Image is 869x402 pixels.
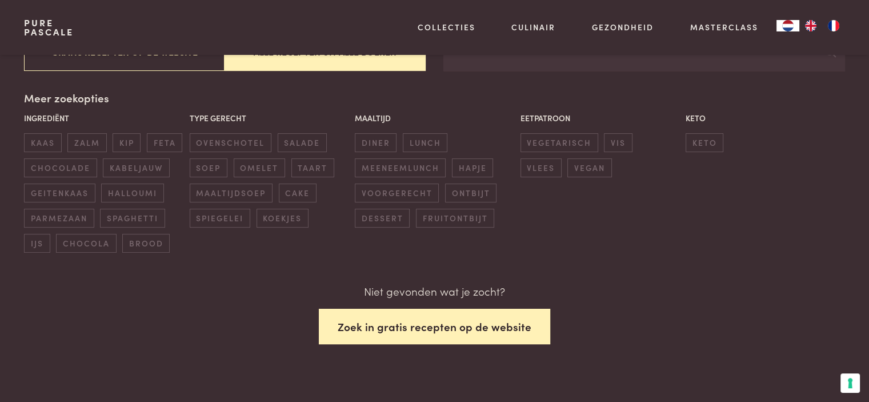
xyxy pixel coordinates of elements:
[101,184,163,202] span: halloumi
[520,112,680,124] p: Eetpatroon
[355,158,446,177] span: meeneemlunch
[799,20,822,31] a: EN
[291,158,334,177] span: taart
[234,158,285,177] span: omelet
[190,133,271,152] span: ovenschotel
[190,209,250,228] span: spiegelei
[278,133,327,152] span: salade
[24,234,50,253] span: ijs
[822,20,845,31] a: FR
[190,112,349,124] p: Type gerecht
[452,158,493,177] span: hapje
[364,283,505,300] p: Niet gevonden wat je zocht?
[24,133,61,152] span: kaas
[840,373,860,393] button: Uw voorkeuren voor toestemming voor trackingtechnologieën
[147,133,182,152] span: feta
[355,133,397,152] span: diner
[604,133,632,152] span: vis
[24,158,97,177] span: chocolade
[686,112,845,124] p: Keto
[355,209,410,228] span: dessert
[24,184,95,202] span: geitenkaas
[776,20,799,31] a: NL
[257,209,309,228] span: koekjes
[799,20,845,31] ul: Language list
[355,184,439,202] span: voorgerecht
[100,209,165,228] span: spaghetti
[445,184,496,202] span: ontbijt
[690,21,758,33] a: Masterclass
[416,209,494,228] span: fruitontbijt
[319,309,550,345] button: Zoek in gratis recepten op de website
[24,18,74,37] a: PurePascale
[190,158,227,177] span: soep
[776,20,799,31] div: Language
[520,158,562,177] span: vlees
[418,21,475,33] a: Collecties
[592,21,654,33] a: Gezondheid
[403,133,447,152] span: lunch
[567,158,611,177] span: vegan
[103,158,169,177] span: kabeljauw
[67,133,106,152] span: zalm
[190,184,273,202] span: maaltijdsoep
[24,209,94,228] span: parmezaan
[24,112,183,124] p: Ingrediënt
[56,234,116,253] span: chocola
[520,133,598,152] span: vegetarisch
[113,133,141,152] span: kip
[355,112,514,124] p: Maaltijd
[686,133,723,152] span: keto
[279,184,317,202] span: cake
[511,21,555,33] a: Culinair
[776,20,845,31] aside: Language selected: Nederlands
[122,234,170,253] span: brood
